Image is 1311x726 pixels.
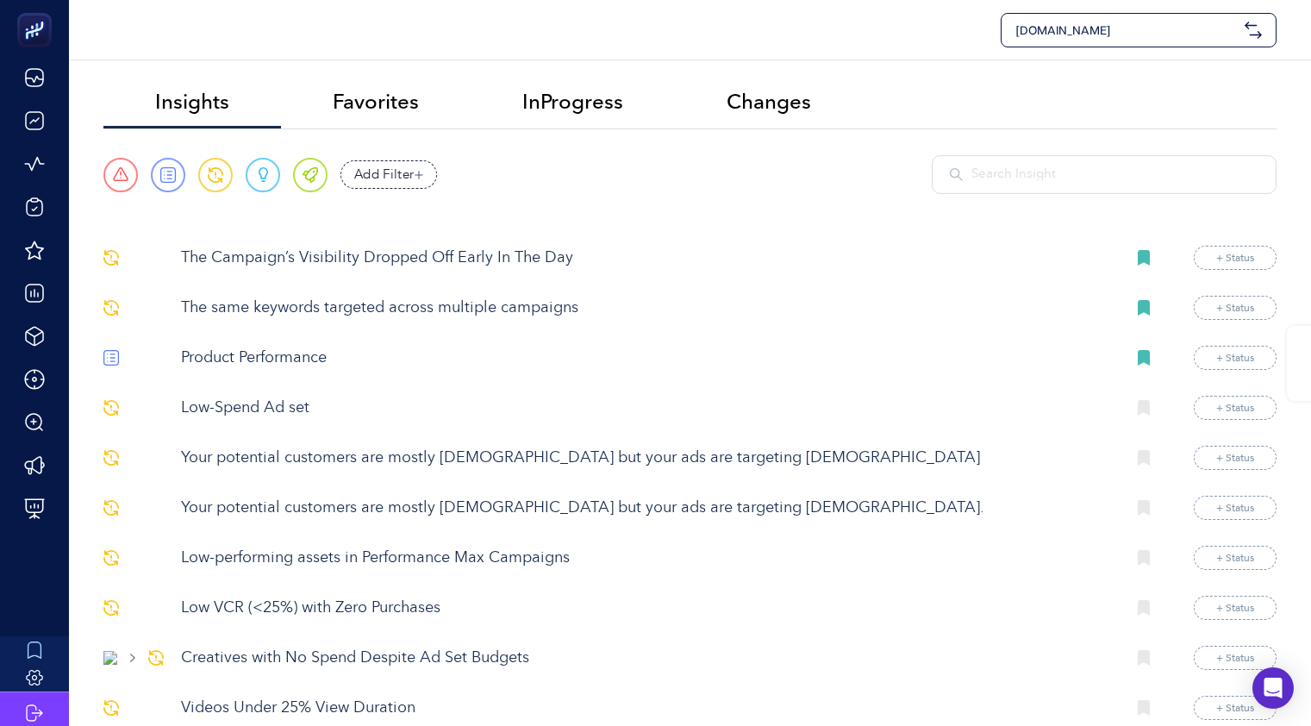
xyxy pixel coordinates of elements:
[103,400,119,416] img: svg%3e
[181,497,1112,520] p: Your potential customers are mostly [DEMOGRAPHIC_DATA] but your ads are targeting [DEMOGRAPHIC_DA...
[103,600,119,616] img: svg%3e
[1138,400,1150,416] img: Bookmark icon
[1194,396,1277,420] button: + Status
[333,90,419,114] span: Favorites
[522,90,623,114] span: InProgress
[727,90,811,114] span: Changes
[1194,696,1277,720] button: + Status
[103,500,119,516] img: svg%3e
[181,597,1112,620] p: Low VCR (<25%) with Zero Purchases
[1194,646,1277,670] button: + Status
[103,700,119,716] img: svg%3e
[1194,346,1277,370] button: + Status
[1138,700,1150,716] img: Bookmark icon
[181,547,1112,570] p: Low-performing assets in Performance Max Campaigns
[1138,300,1150,316] img: Bookmark icon
[1252,667,1294,709] div: Open Intercom Messenger
[1138,550,1150,566] img: Bookmark icon
[181,247,1112,270] p: The Campaign’s Visibility Dropped Off Early In The Day
[1245,22,1262,39] img: svg%3e
[103,651,117,665] img: undefined
[1194,296,1277,320] button: + Status
[1015,22,1238,39] span: [DOMAIN_NAME]
[103,300,119,316] img: svg%3e
[181,297,1112,320] p: The same keywords targeted across multiple campaigns
[1138,500,1150,516] img: Bookmark icon
[1194,446,1277,470] button: + Status
[1194,496,1277,520] button: + Status
[950,168,963,181] img: Search Insight
[181,347,1112,370] p: Product Performance
[415,171,423,179] img: add filter
[971,165,1258,185] input: Search Insight
[1138,600,1150,616] img: Bookmark icon
[181,647,1112,670] p: Creatives with No Spend Despite Ad Set Budgets
[103,550,119,566] img: svg%3e
[1138,450,1150,466] img: Bookmark icon
[148,650,164,666] img: svg%3e
[155,90,229,114] span: Insights
[1194,246,1277,270] button: + Status
[181,697,1112,720] p: Videos Under 25% View Duration
[181,397,1112,420] p: Low-Spend Ad set
[1138,250,1150,266] img: Bookmark icon
[103,450,119,466] img: svg%3e
[1138,350,1150,366] img: Bookmark icon
[1194,546,1277,570] button: + Status
[130,654,135,662] img: Chevron Right
[181,447,1112,470] p: Your potential customers are mostly [DEMOGRAPHIC_DATA] but your ads are targeting [DEMOGRAPHIC_DATA]
[1138,650,1150,666] img: Bookmark icon
[1194,596,1277,620] button: + Status
[354,165,415,185] span: Add Filter
[103,250,119,266] img: svg%3e
[103,350,119,366] img: svg%3e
